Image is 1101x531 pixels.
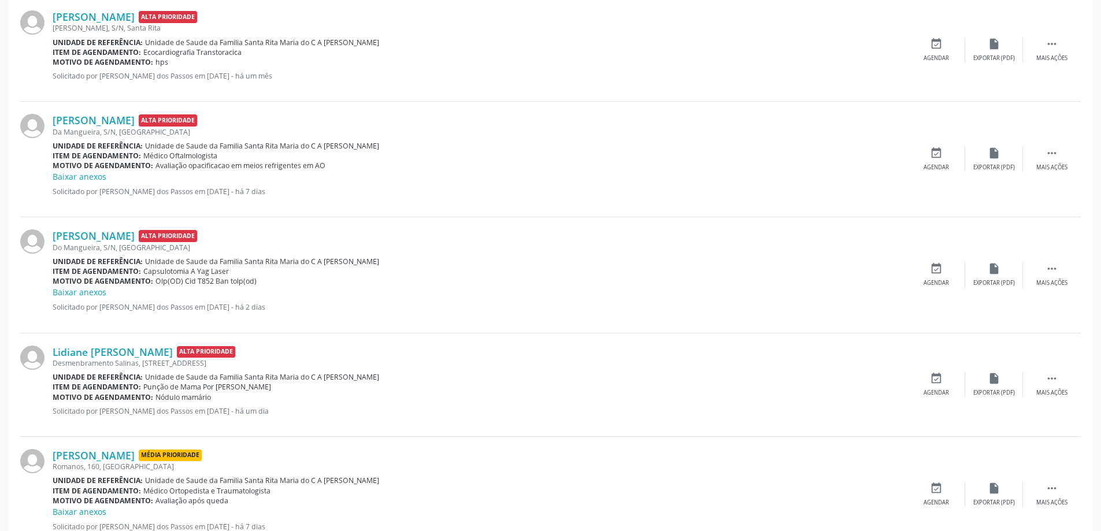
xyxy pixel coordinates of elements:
div: Exportar (PDF) [973,499,1015,507]
img: img [20,114,45,138]
div: Mais ações [1036,54,1067,62]
p: Solicitado por [PERSON_NAME] dos Passos em [DATE] - há um dia [53,406,907,416]
div: Exportar (PDF) [973,279,1015,287]
div: Romanos, 160, [GEOGRAPHIC_DATA] [53,462,907,471]
div: Mais ações [1036,499,1067,507]
p: Solicitado por [PERSON_NAME] dos Passos em [DATE] - há um mês [53,71,907,81]
div: [PERSON_NAME], S/N, Santa Rita [53,23,907,33]
b: Motivo de agendamento: [53,496,153,506]
img: img [20,346,45,370]
span: Unidade de Saude da Familia Santa Rita Maria do C A [PERSON_NAME] [145,476,379,485]
img: img [20,229,45,254]
a: Lidiane [PERSON_NAME] [53,346,173,358]
span: Capsulotomia A Yag Laser [143,266,229,276]
img: img [20,10,45,35]
a: Baixar anexos [53,506,106,517]
i: insert_drive_file [988,482,1000,495]
b: Motivo de agendamento: [53,57,153,67]
i:  [1046,372,1058,385]
i:  [1046,147,1058,159]
span: Alta Prioridade [177,346,235,358]
p: Solicitado por [PERSON_NAME] dos Passos em [DATE] - há 7 dias [53,187,907,196]
span: Avaliação opacificacao em meios refrigentes em AO [155,161,325,170]
div: Mais ações [1036,164,1067,172]
i:  [1046,38,1058,50]
b: Item de agendamento: [53,486,141,496]
div: Da Mangueira, S/N, [GEOGRAPHIC_DATA] [53,127,907,137]
i:  [1046,262,1058,275]
div: Agendar [924,389,949,397]
a: [PERSON_NAME] [53,114,135,127]
div: Mais ações [1036,389,1067,397]
b: Motivo de agendamento: [53,161,153,170]
b: Unidade de referência: [53,476,143,485]
b: Item de agendamento: [53,266,141,276]
span: Alta Prioridade [139,230,197,242]
span: Alta Prioridade [139,114,197,127]
span: Unidade de Saude da Familia Santa Rita Maria do C A [PERSON_NAME] [145,38,379,47]
b: Item de agendamento: [53,47,141,57]
span: hps [155,57,168,67]
div: Do Mangueira, S/N, [GEOGRAPHIC_DATA] [53,243,907,252]
span: Punção de Mama Por [PERSON_NAME] [143,382,271,392]
b: Motivo de agendamento: [53,392,153,402]
i: event_available [930,372,943,385]
span: Médico Oftalmologista [143,151,217,161]
p: Solicitado por [PERSON_NAME] dos Passos em [DATE] - há 2 dias [53,302,907,312]
div: Desmenbramento Salinas, [STREET_ADDRESS] [53,358,907,368]
span: Olp(OD) Cid T852 Ban tolp(od) [155,276,257,286]
div: Exportar (PDF) [973,164,1015,172]
span: Unidade de Saude da Familia Santa Rita Maria do C A [PERSON_NAME] [145,141,379,151]
img: img [20,449,45,473]
i: event_available [930,147,943,159]
b: Item de agendamento: [53,382,141,392]
span: Média Prioridade [139,450,202,462]
div: Exportar (PDF) [973,54,1015,62]
div: Agendar [924,279,949,287]
a: [PERSON_NAME] [53,10,135,23]
span: Avaliação após queda [155,496,228,506]
div: Agendar [924,164,949,172]
div: Exportar (PDF) [973,389,1015,397]
a: [PERSON_NAME] [53,449,135,462]
b: Unidade de referência: [53,141,143,151]
i: event_available [930,38,943,50]
b: Unidade de referência: [53,257,143,266]
span: Médico Ortopedista e Traumatologista [143,486,270,496]
i: insert_drive_file [988,147,1000,159]
div: Mais ações [1036,279,1067,287]
div: Agendar [924,499,949,507]
span: Unidade de Saude da Familia Santa Rita Maria do C A [PERSON_NAME] [145,257,379,266]
b: Item de agendamento: [53,151,141,161]
div: Agendar [924,54,949,62]
i: event_available [930,262,943,275]
i: event_available [930,482,943,495]
a: Baixar anexos [53,171,106,182]
span: Nódulo mamário [155,392,211,402]
i: insert_drive_file [988,372,1000,385]
i: insert_drive_file [988,38,1000,50]
b: Unidade de referência: [53,38,143,47]
span: Ecocardiografia Transtoracica [143,47,242,57]
span: Alta Prioridade [139,11,197,23]
i: insert_drive_file [988,262,1000,275]
i:  [1046,482,1058,495]
b: Motivo de agendamento: [53,276,153,286]
b: Unidade de referência: [53,372,143,382]
span: Unidade de Saude da Familia Santa Rita Maria do C A [PERSON_NAME] [145,372,379,382]
a: Baixar anexos [53,287,106,298]
a: [PERSON_NAME] [53,229,135,242]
